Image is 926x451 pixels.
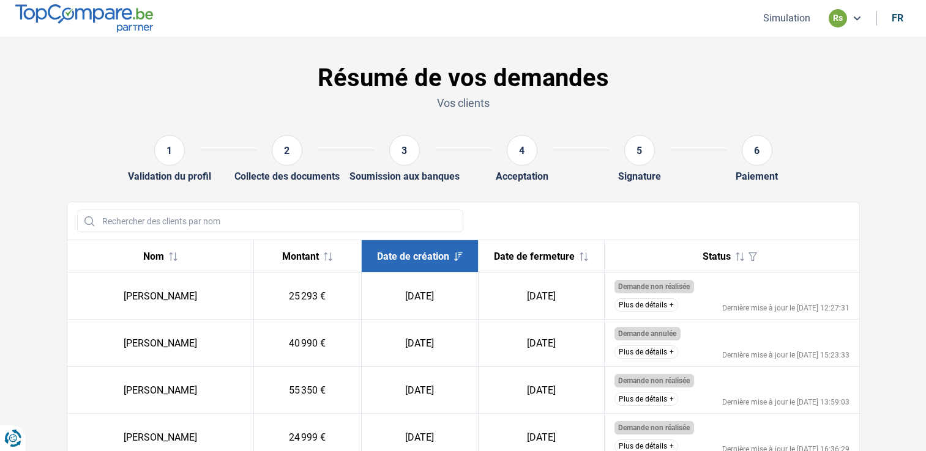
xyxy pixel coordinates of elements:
div: Validation du profil [128,170,211,182]
button: Simulation [760,12,814,24]
div: 5 [624,135,655,166]
span: Date de fermeture [494,251,575,262]
td: 55 350 € [253,367,361,414]
h1: Résumé de vos demandes [67,64,860,93]
td: [DATE] [362,320,479,367]
td: [PERSON_NAME] [67,367,254,414]
div: 6 [742,135,772,166]
div: 1 [154,135,185,166]
div: Soumission aux banques [349,170,460,182]
td: [DATE] [478,320,604,367]
span: Montant [282,251,319,262]
span: Nom [143,251,164,262]
div: fr [892,12,903,24]
span: Date de création [377,251,449,262]
div: 2 [272,135,302,166]
div: Acceptation [496,170,548,182]
td: [DATE] [362,273,479,320]
span: Demande non réalisée [618,282,690,291]
div: Paiement [736,170,778,182]
span: Status [703,251,731,262]
button: Plus de détails [614,298,678,312]
div: Signature [618,170,661,182]
span: Demande annulée [618,329,676,338]
td: [DATE] [478,367,604,414]
td: [DATE] [362,367,479,414]
div: 3 [389,135,420,166]
td: 40 990 € [253,320,361,367]
button: Plus de détails [614,345,678,359]
span: Demande non réalisée [618,376,690,385]
td: [DATE] [478,273,604,320]
span: Demande non réalisée [618,424,690,432]
div: rs [829,9,847,28]
img: TopCompare.be [15,4,153,32]
td: [PERSON_NAME] [67,320,254,367]
div: Dernière mise à jour le [DATE] 15:23:33 [722,351,849,359]
input: Rechercher des clients par nom [77,210,463,232]
td: [PERSON_NAME] [67,273,254,320]
div: Collecte des documents [234,170,340,182]
div: Dernière mise à jour le [DATE] 12:27:31 [722,304,849,312]
button: Plus de détails [614,392,678,406]
div: Dernière mise à jour le [DATE] 13:59:03 [722,398,849,406]
div: 4 [507,135,537,166]
td: 25 293 € [253,273,361,320]
p: Vos clients [67,95,860,111]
